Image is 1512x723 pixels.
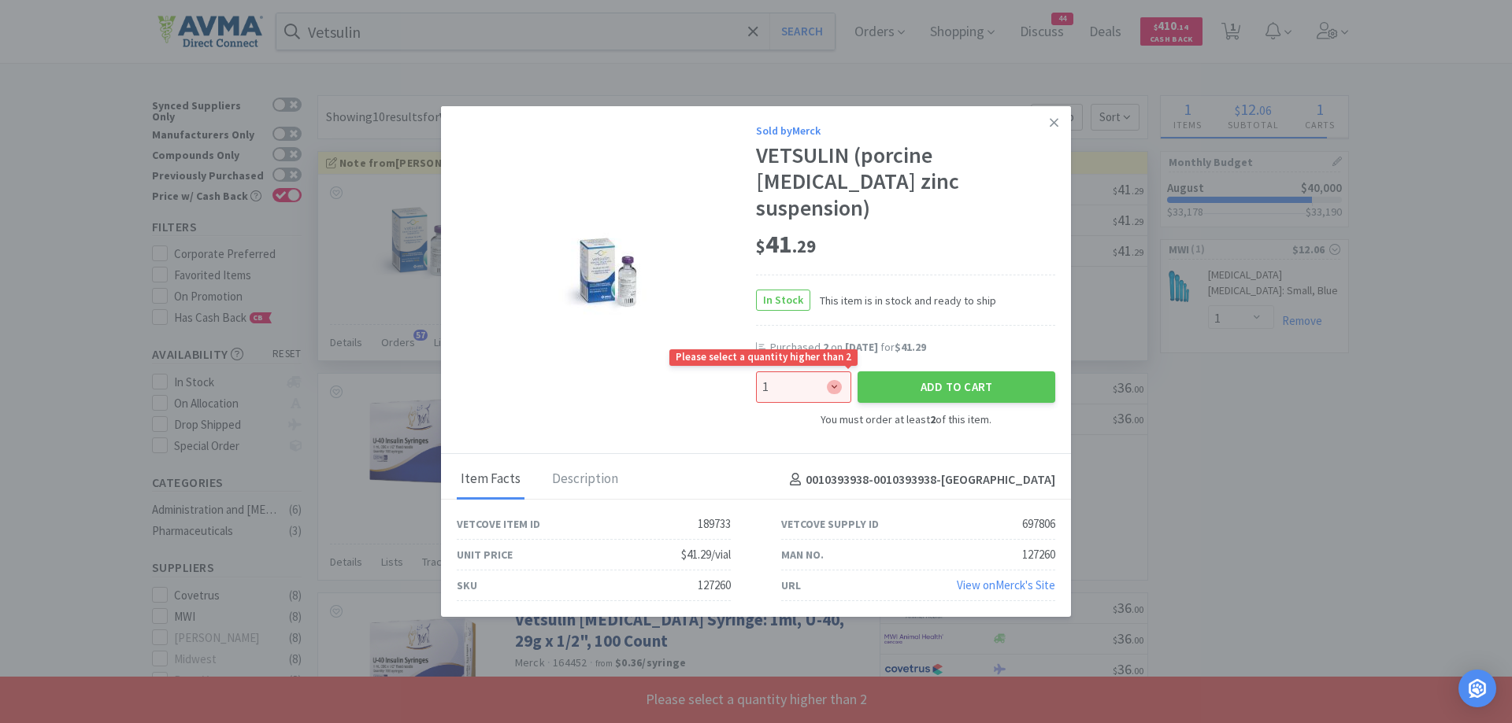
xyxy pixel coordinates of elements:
[681,545,731,564] div: $41.29/vial
[756,235,765,257] span: $
[756,228,816,260] span: 41
[756,122,1055,139] div: Sold by Merck
[546,226,667,324] img: e848a6c79f7e44b7b7fbb22cb718f26f_697806.jpeg
[784,470,1055,490] h4: 0010393938-0010393938 - [GEOGRAPHIC_DATA]
[548,460,622,500] div: Description
[756,142,1055,222] div: VETSULIN (porcine [MEDICAL_DATA] zinc suspension)
[781,515,879,533] div: Vetcove Supply ID
[895,340,926,354] span: $41.29
[756,411,1055,428] div: You must order at least of this item.
[1022,545,1055,564] div: 127260
[669,349,858,366] span: Please select a quantity higher than 2
[457,515,540,533] div: Vetcove Item ID
[1022,515,1055,533] div: 697806
[792,235,816,257] span: . 29
[781,577,801,594] div: URL
[457,577,477,594] div: SKU
[957,577,1055,592] a: View onMerck's Site
[781,546,824,563] div: Man No.
[845,340,878,354] span: [DATE]
[698,576,731,595] div: 127260
[930,412,936,426] strong: 2
[698,515,731,533] div: 189733
[823,340,828,354] span: 2
[770,340,1055,356] div: Purchased on for
[757,290,810,310] span: In Stock
[810,292,996,309] span: This item is in stock and ready to ship
[457,460,524,500] div: Item Facts
[858,371,1055,403] button: Add to Cart
[1458,670,1496,707] div: Open Intercom Messenger
[457,546,513,563] div: Unit Price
